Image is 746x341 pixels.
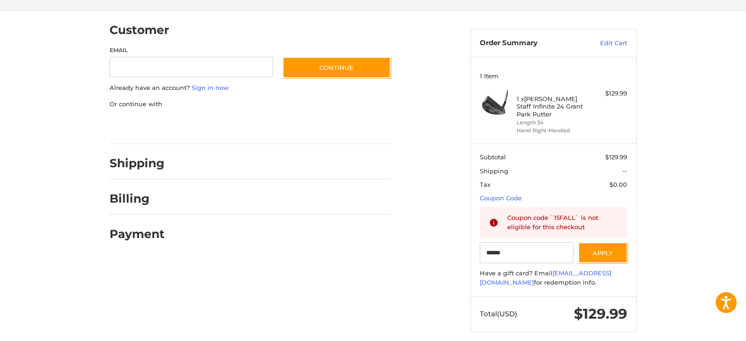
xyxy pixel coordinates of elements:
[517,119,588,127] li: Length 34
[605,153,627,161] span: $129.99
[110,46,274,55] label: Email
[517,95,588,118] h4: 1 x [PERSON_NAME] Staff Infinite 24 Grant Park Putter
[480,242,573,263] input: Gift Certificate or Coupon Code
[480,309,517,318] span: Total (USD)
[590,89,627,98] div: $129.99
[110,83,391,93] p: Already have an account?
[283,57,391,78] button: Continue
[110,100,391,109] p: Or continue with
[480,269,627,287] div: Have a gift card? Email for redemption info.
[110,23,169,37] h2: Customer
[609,181,627,188] span: $0.00
[480,153,506,161] span: Subtotal
[480,72,627,80] h3: 1 Item
[264,118,334,135] iframe: PayPal-venmo
[186,118,256,135] iframe: PayPal-paylater
[507,213,618,232] div: Coupon code `15FALL` is not eligible for this checkout
[192,84,229,91] a: Sign in now
[517,127,588,135] li: Hand Right-Handed
[480,269,611,286] a: [EMAIL_ADDRESS][DOMAIN_NAME]
[110,227,165,241] h2: Payment
[622,167,627,175] span: --
[574,305,627,322] span: $129.99
[480,194,522,202] a: Coupon Code
[480,167,508,175] span: Shipping
[110,156,165,170] h2: Shipping
[480,181,490,188] span: Tax
[106,118,176,135] iframe: PayPal-paypal
[110,191,164,206] h2: Billing
[578,242,628,263] button: Apply
[580,39,627,48] a: Edit Cart
[480,39,580,48] h3: Order Summary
